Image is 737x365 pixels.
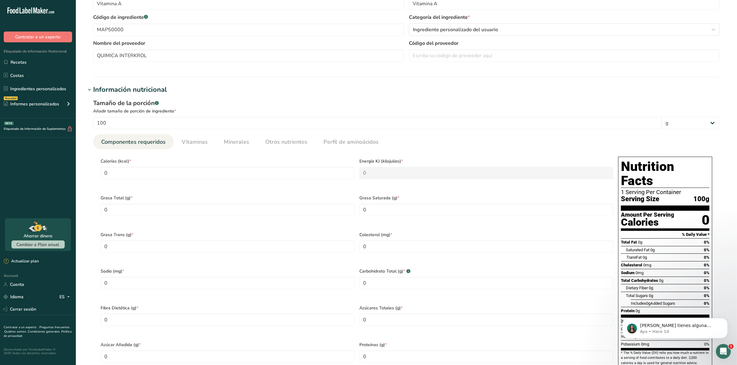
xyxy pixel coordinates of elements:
span: 0g [646,301,650,306]
iframe: Intercom live chat [716,344,731,359]
span: 0% [704,248,709,252]
a: Quiénes somos . [4,329,28,334]
a: Preguntas frecuentes . [4,325,70,334]
div: BETA [4,121,14,125]
div: Tamaño de la porción [93,99,720,108]
span: Cambiar a Plan anual [17,242,59,248]
h1: Nutrition Facts [621,159,709,188]
button: Ingrediente personalizado del usuario [409,23,720,36]
div: Amount Per Serving [621,212,674,218]
span: Fibra Dietética (g) [101,305,354,311]
input: Escriba su código de proveedor aquí [409,49,720,62]
span: 0% [704,278,709,283]
span: Serving Size [621,195,659,203]
span: 0% [704,263,709,267]
button: Cambiar a Plan anual [11,240,65,248]
span: Sodio (mg) [101,268,354,274]
span: 0mg [643,263,651,267]
div: Novedad [4,96,18,100]
input: Escribe aquí el tamaño de la porción [93,117,662,129]
span: Calorías (kcal) [101,158,354,164]
span: Vitaminas [182,138,208,146]
span: Proteínas (g) [359,342,613,348]
span: 0% [704,301,709,306]
span: Ingrediente personalizado del usuario [413,26,498,33]
span: Sodium [621,270,635,275]
span: Carbohidrato Total (g) [359,268,613,274]
span: Cholesterol [621,263,642,267]
span: Saturated Fat [626,248,649,252]
label: Nombre del proveedor [93,40,404,47]
span: Colesterol (mg) [359,231,613,238]
span: 1 [729,344,734,349]
a: Contratar a un experto . [4,325,38,329]
span: 100g [693,195,709,203]
i: Trans [626,255,636,260]
span: Grasa Saturada (g) [359,195,613,201]
span: Total Carbohydrates [621,278,658,283]
span: Azúcar Añadida (g) [101,342,354,348]
div: Calories [621,218,674,227]
div: Añadir tamaño de porción de ingrediente [93,108,720,114]
span: Componentes requeridos [101,138,166,146]
div: Ahorrar dinero [24,233,52,239]
div: 1 Serving Per Container [621,189,709,195]
span: Grasa Total (g) [101,195,354,201]
a: Condiciones generales . [28,329,61,334]
span: 0g [643,255,647,260]
div: Desarrollado por FoodLabelMaker © 2025 Todos los derechos reservados [4,348,72,355]
div: ES [59,293,72,301]
span: 0% [704,240,709,244]
input: Escriba su código de ingrediente aquí [93,23,404,36]
span: Includes Added Sugars [631,301,675,306]
div: 0 [702,212,709,228]
div: Información nutricional [93,85,167,95]
input: Escriba el nombre de su proveedor aquí [93,49,404,62]
span: Minerales [224,138,249,146]
span: 0g [649,286,653,290]
a: Idioma [4,291,24,302]
span: Total Sugars [626,293,648,298]
span: Total Fat [621,240,637,244]
div: Informes personalizados [4,101,59,107]
span: 0% [704,293,709,298]
span: 0% [704,286,709,290]
span: Azúcares Totales (g) [359,305,613,311]
label: Código del proveedor [409,40,720,47]
span: 0% [704,270,709,275]
span: 0g [638,240,642,244]
span: Energía KJ (kilojulios) [359,158,613,164]
span: 0% [704,255,709,260]
span: Otros nutrientes [265,138,307,146]
span: 0g [659,278,663,283]
span: 0mg [635,270,644,275]
a: Política de privacidad [4,329,72,338]
span: Dietary Fiber [626,286,648,290]
span: 0g [649,293,653,298]
iframe: Intercom notifications mensaje [613,305,737,348]
div: Actualizar plan [4,258,39,265]
span: Perfil de aminoácidos [323,138,379,146]
label: Categoría del ingrediente [409,14,720,21]
section: % Daily Value * [621,231,709,238]
button: Contratar a un experto [4,32,72,42]
span: 0g [650,248,655,252]
span: Grasa Trans (g) [101,231,354,238]
span: Fat [626,255,642,260]
label: Código de ingrediente [93,14,404,21]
